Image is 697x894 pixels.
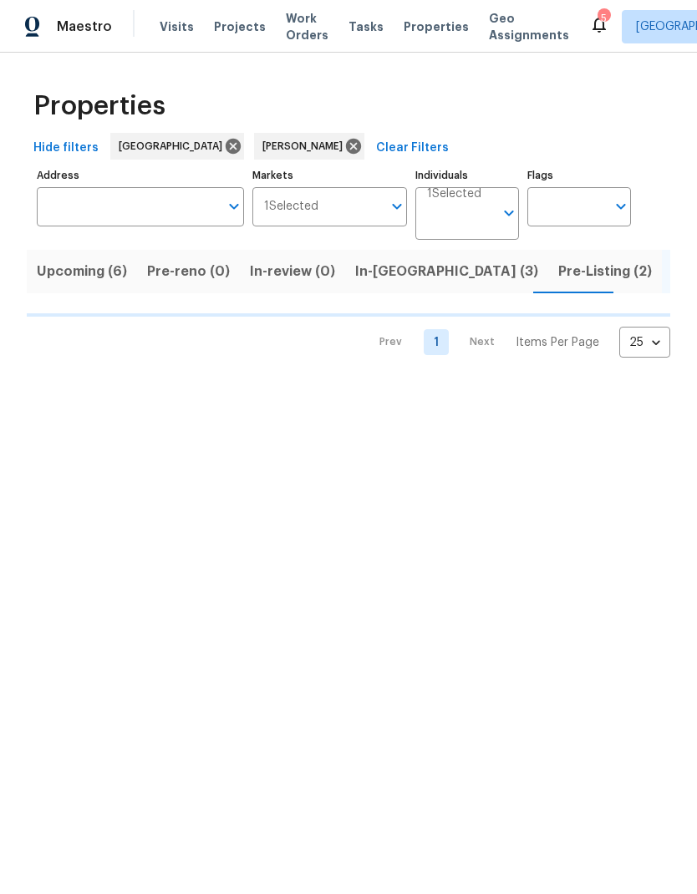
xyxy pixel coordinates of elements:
button: Clear Filters [369,133,455,164]
label: Flags [527,170,631,180]
span: Upcoming (6) [37,260,127,283]
p: Items Per Page [516,334,599,351]
span: [PERSON_NAME] [262,138,349,155]
button: Open [385,195,409,218]
span: Pre-Listing (2) [558,260,652,283]
div: [GEOGRAPHIC_DATA] [110,133,244,160]
span: Visits [160,18,194,35]
div: 25 [619,321,670,364]
button: Open [497,201,521,225]
nav: Pagination Navigation [364,327,670,358]
span: Properties [404,18,469,35]
a: Goto page 1 [424,329,449,355]
span: Hide filters [33,138,99,159]
span: 1 Selected [427,187,481,201]
label: Address [37,170,244,180]
span: Pre-reno (0) [147,260,230,283]
span: Geo Assignments [489,10,569,43]
span: 1 Selected [264,200,318,214]
button: Hide filters [27,133,105,164]
div: [PERSON_NAME] [254,133,364,160]
span: Work Orders [286,10,328,43]
span: Properties [33,98,165,114]
span: Clear Filters [376,138,449,159]
label: Individuals [415,170,519,180]
label: Markets [252,170,408,180]
span: In-[GEOGRAPHIC_DATA] (3) [355,260,538,283]
span: Tasks [348,21,384,33]
span: In-review (0) [250,260,335,283]
span: [GEOGRAPHIC_DATA] [119,138,229,155]
span: Maestro [57,18,112,35]
button: Open [609,195,633,218]
button: Open [222,195,246,218]
div: 5 [598,10,609,27]
span: Projects [214,18,266,35]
